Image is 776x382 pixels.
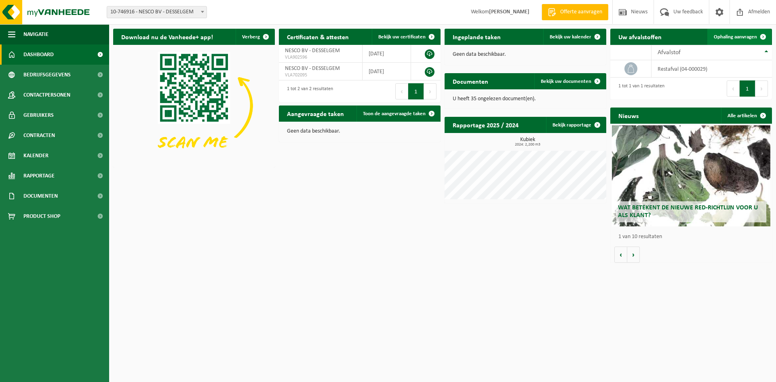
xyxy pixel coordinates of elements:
[424,83,436,99] button: Next
[550,34,591,40] span: Bekijk uw kalender
[287,129,432,134] p: Geen data beschikbaar.
[283,82,333,100] div: 1 tot 2 van 2 resultaten
[23,125,55,146] span: Contracten
[612,125,770,226] a: Wat betekent de nieuwe RED-richtlijn voor u als klant?
[113,29,221,44] h2: Download nu de Vanheede+ app!
[543,29,605,45] a: Bekijk uw kalender
[378,34,426,40] span: Bekijk uw certificaten
[107,6,207,18] span: 10-746916 - NESCO BV - DESSELGEM
[23,24,48,44] span: Navigatie
[23,146,48,166] span: Kalender
[113,45,275,166] img: Download de VHEPlus App
[610,108,647,123] h2: Nieuws
[445,73,496,89] h2: Documenten
[558,8,604,16] span: Offerte aanvragen
[453,96,598,102] p: U heeft 35 ongelezen document(en).
[372,29,440,45] a: Bekijk uw certificaten
[279,29,357,44] h2: Certificaten & attesten
[23,85,70,105] span: Contactpersonen
[285,65,340,72] span: NESCO BV - DESSELGEM
[279,106,352,121] h2: Aangevraagde taken
[408,83,424,99] button: 1
[652,60,772,78] td: restafval (04-000029)
[395,83,408,99] button: Previous
[727,80,740,97] button: Previous
[546,117,605,133] a: Bekijk rapportage
[23,186,58,206] span: Documenten
[721,108,771,124] a: Alle artikelen
[618,234,768,240] p: 1 van 10 resultaten
[445,29,509,44] h2: Ingeplande taken
[610,29,670,44] h2: Uw afvalstoffen
[445,117,527,133] h2: Rapportage 2025 / 2024
[107,6,207,18] span: 10-746916 - NESCO BV - DESSELGEM
[658,49,681,56] span: Afvalstof
[285,48,340,54] span: NESCO BV - DESSELGEM
[453,52,598,57] p: Geen data beschikbaar.
[449,143,606,147] span: 2024: 2,200 m3
[740,80,755,97] button: 1
[363,45,411,63] td: [DATE]
[714,34,757,40] span: Ophaling aanvragen
[285,72,356,78] span: VLA702095
[489,9,529,15] strong: [PERSON_NAME]
[541,79,591,84] span: Bekijk uw documenten
[755,80,768,97] button: Next
[23,166,55,186] span: Rapportage
[23,105,54,125] span: Gebruikers
[363,111,426,116] span: Toon de aangevraagde taken
[23,44,54,65] span: Dashboard
[236,29,274,45] button: Verberg
[542,4,608,20] a: Offerte aanvragen
[23,206,60,226] span: Product Shop
[356,106,440,122] a: Toon de aangevraagde taken
[534,73,605,89] a: Bekijk uw documenten
[618,205,758,219] span: Wat betekent de nieuwe RED-richtlijn voor u als klant?
[23,65,71,85] span: Bedrijfsgegevens
[614,80,664,97] div: 1 tot 1 van 1 resultaten
[363,63,411,80] td: [DATE]
[242,34,260,40] span: Verberg
[614,247,627,263] button: Vorige
[707,29,771,45] a: Ophaling aanvragen
[449,137,606,147] h3: Kubiek
[627,247,640,263] button: Volgende
[285,54,356,61] span: VLA902596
